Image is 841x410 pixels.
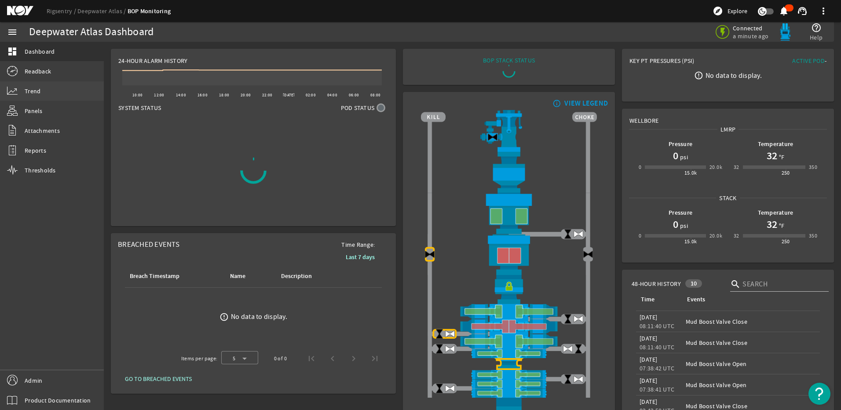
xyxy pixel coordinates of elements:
div: 250 [782,168,790,177]
div: 20.0k [709,231,722,240]
img: ValveClose.png [563,229,573,239]
div: Name [229,271,269,281]
div: Time [640,295,675,304]
div: Wellbore [622,109,834,125]
a: Rigsentry [47,7,77,15]
img: ValveOpen.png [573,374,584,384]
div: 32 [734,231,739,240]
legacy-datetime-component: 08:11:40 UTC [640,322,674,330]
img: ValveOpen.png [573,229,584,239]
span: Pod Status [341,103,375,112]
div: Description [281,271,312,281]
div: Events [686,295,813,304]
text: 04:00 [327,92,337,98]
img: RiserAdapter.png [421,110,597,152]
img: Bluepod.svg [776,23,794,41]
div: Name [230,271,245,281]
img: RiserConnectorLock.png [421,275,597,304]
span: Help [810,33,823,42]
img: ShearRamOpen.png [421,334,597,349]
legacy-datetime-component: [DATE] [640,355,658,363]
span: Product Documentation [25,396,91,405]
text: 18:00 [219,92,229,98]
div: Deepwater Atlas Dashboard [29,28,154,37]
span: Trend [25,87,40,95]
span: Dashboard [25,47,55,56]
h1: 0 [673,149,678,163]
div: Mud Boost Valve Open [686,381,817,389]
legacy-datetime-component: 08:11:40 UTC [640,343,674,351]
img: ValveClose.png [434,344,445,354]
div: 0 [639,163,641,172]
span: Reports [25,146,46,155]
img: PipeRamOpen.png [421,388,597,398]
img: ValveOpen.png [445,329,455,339]
div: Time [641,295,655,304]
text: 16:00 [197,92,208,98]
span: Breached Events [118,240,179,249]
mat-icon: error_outline [219,312,229,322]
legacy-datetime-component: [DATE] [640,377,658,384]
div: Key PT Pressures (PSI) [629,56,728,69]
h1: 0 [673,217,678,231]
span: Stack [716,194,739,202]
mat-icon: support_agent [797,6,808,16]
mat-icon: info_outline [551,100,561,107]
img: PipeRamOpen.png [421,370,597,379]
img: ValveOpen.png [445,383,455,394]
button: Last 7 days [339,249,382,265]
div: Breach Timestamp [128,271,218,281]
mat-icon: dashboard [7,46,18,57]
span: 48-Hour History [632,279,681,288]
text: [DATE] [283,92,295,98]
div: BOP STACK STATUS [483,56,535,65]
img: FlexJoint.png [421,152,597,193]
b: Temperature [758,209,793,217]
b: Last 7 days [346,253,375,261]
div: Mud Boost Valve Close [686,317,817,326]
div: 15.0k [684,237,697,246]
img: LowerAnnularClose.png [421,234,597,275]
legacy-datetime-component: 07:38:42 UTC [640,364,674,372]
span: Attachments [25,126,60,135]
span: Active Pod [792,57,825,65]
div: No data to display. [706,71,762,80]
span: Readback [25,67,51,76]
text: 02:00 [306,92,316,98]
div: 15.0k [684,168,697,177]
div: 350 [809,231,817,240]
b: Pressure [669,209,692,217]
legacy-datetime-component: [DATE] [640,334,658,342]
div: VIEW LEGEND [564,99,608,108]
img: Valve2Close.png [487,132,498,143]
img: ValveClose.png [563,374,573,384]
span: psi [678,221,688,230]
img: PipeRamOpen.png [421,379,597,388]
text: 06:00 [349,92,359,98]
div: 250 [782,237,790,246]
span: Admin [25,376,42,385]
b: Pressure [669,140,692,148]
span: LMRP [717,125,739,134]
h1: 32 [767,149,777,163]
img: Valve2Close.png [583,249,593,260]
img: BopBodyShearBottom_Fault.png [421,358,597,370]
div: 350 [809,163,817,172]
button: Explore [709,4,751,18]
img: ValveClose.png [434,383,445,394]
text: 08:00 [370,92,380,98]
span: °F [777,153,785,161]
span: °F [777,221,785,230]
span: psi [678,153,688,161]
mat-icon: help_outline [811,22,822,33]
div: No data to display. [231,312,287,321]
img: ValveClose.png [573,344,584,354]
button: GO TO BREACHED EVENTS [118,371,199,387]
text: 12:00 [154,92,164,98]
span: Time Range: [334,240,382,249]
div: Description [280,271,342,281]
div: Mud Boost Valve Close [686,338,817,347]
div: 0 of 0 [274,354,287,363]
text: 10:00 [132,92,143,98]
img: ValveClose.png [563,314,573,324]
